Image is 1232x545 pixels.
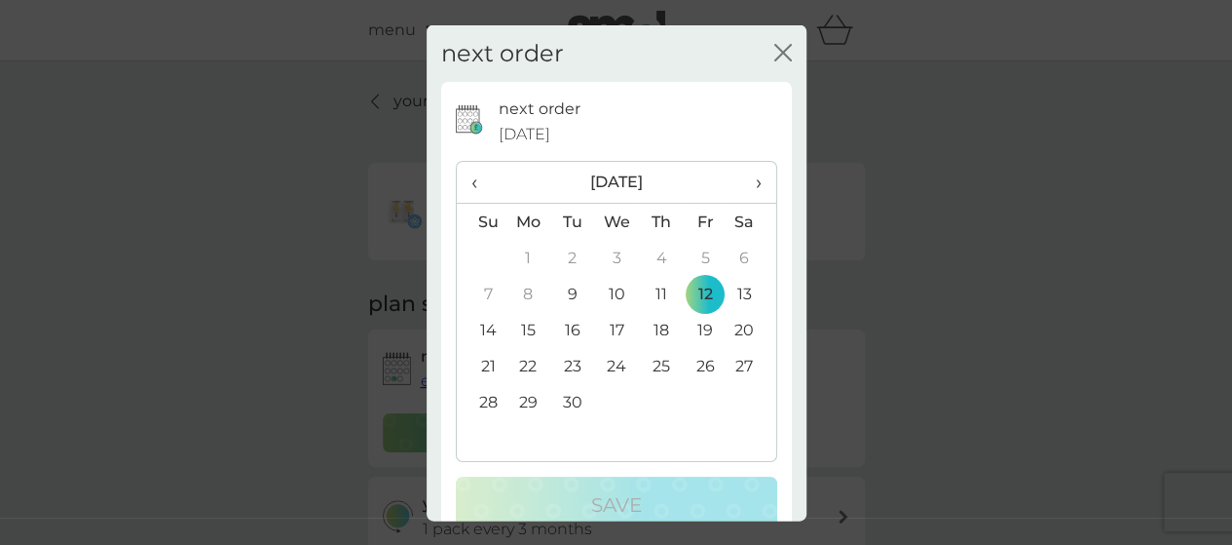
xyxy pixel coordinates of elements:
td: 18 [639,312,683,348]
td: 8 [506,276,551,312]
span: › [741,162,761,203]
th: We [594,203,639,240]
td: 25 [639,348,683,384]
td: 11 [639,276,683,312]
td: 10 [594,276,639,312]
th: Mo [506,203,551,240]
td: 1 [506,240,551,276]
th: Su [457,203,506,240]
td: 13 [727,276,775,312]
td: 4 [639,240,683,276]
span: [DATE] [499,121,550,146]
td: 27 [727,348,775,384]
th: Sa [727,203,775,240]
td: 20 [727,312,775,348]
td: 19 [684,312,728,348]
th: Fr [684,203,728,240]
td: 16 [550,312,594,348]
td: 23 [550,348,594,384]
td: 2 [550,240,594,276]
td: 6 [727,240,775,276]
td: 17 [594,312,639,348]
th: Th [639,203,683,240]
td: 22 [506,348,551,384]
p: next order [499,97,580,122]
p: Save [591,489,642,521]
td: 14 [457,312,506,348]
td: 28 [457,384,506,420]
h2: next order [441,39,564,67]
td: 9 [550,276,594,312]
td: 12 [684,276,728,312]
td: 7 [457,276,506,312]
td: 21 [457,348,506,384]
td: 5 [684,240,728,276]
td: 26 [684,348,728,384]
td: 3 [594,240,639,276]
td: 29 [506,384,551,420]
td: 15 [506,312,551,348]
td: 24 [594,348,639,384]
span: ‹ [471,162,492,203]
th: Tu [550,203,594,240]
th: [DATE] [506,162,728,204]
button: Save [456,477,777,533]
button: close [774,43,792,63]
td: 30 [550,384,594,420]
